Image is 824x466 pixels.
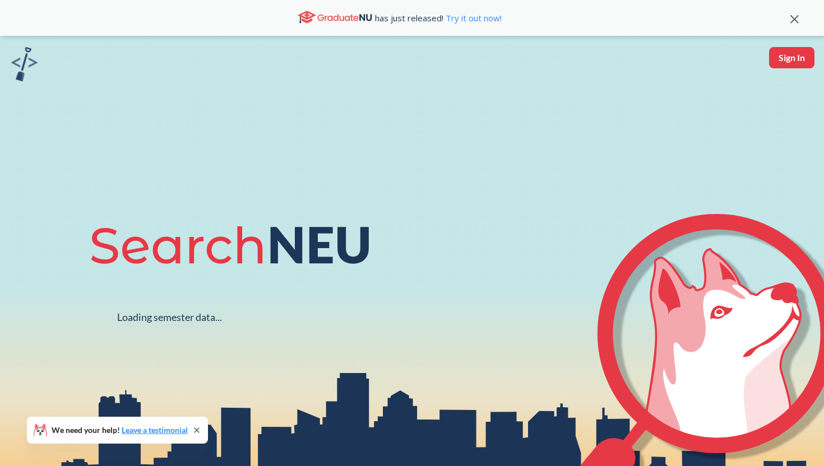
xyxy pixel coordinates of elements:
[11,47,38,81] img: sandbox logo
[122,425,188,435] a: Leave a testimonial
[443,12,502,24] a: Try it out now!
[52,426,188,434] span: We need your help!
[375,12,502,24] span: has just released!
[11,47,38,85] a: sandbox logo
[769,47,814,68] button: Sign In
[117,311,222,324] div: Loading semester data...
